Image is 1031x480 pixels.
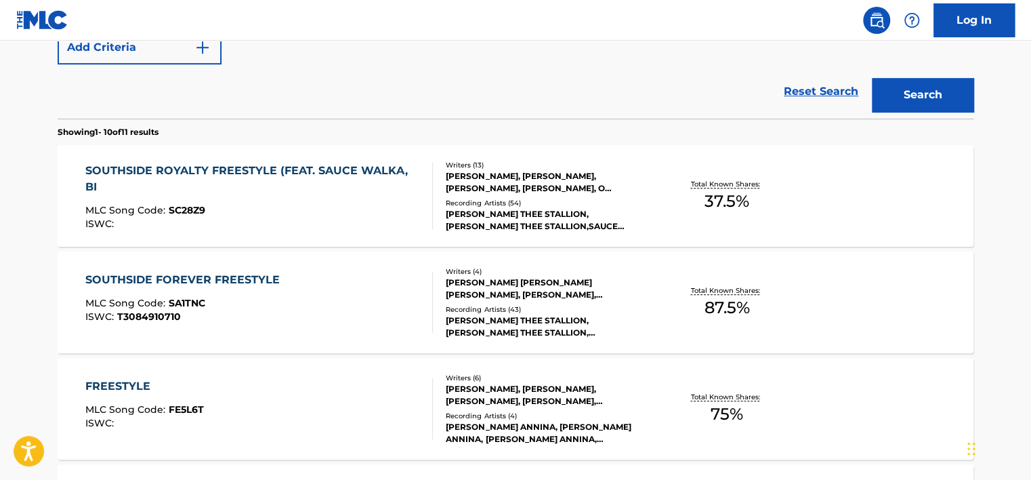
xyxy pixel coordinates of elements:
[58,126,159,138] p: Showing 1 - 10 of 11 results
[85,218,117,230] span: ISWC :
[446,411,650,421] div: Recording Artists ( 4 )
[967,428,975,469] div: Drag
[58,252,973,353] a: SOUTHSIDE FOREVER FREESTYLEMLC Song Code:SA1TNCISWC:T3084910710Writers (4)[PERSON_NAME] [PERSON_N...
[85,204,169,216] span: MLC Song Code :
[711,402,743,426] span: 75 %
[85,311,117,323] span: ISWC :
[777,77,865,106] a: Reset Search
[446,208,650,233] div: [PERSON_NAME] THEE STALLION, [PERSON_NAME] THEE STALLION,SAUCE WALKA,LIL’ KEKE,[PERSON_NAME],[PER...
[169,403,204,416] span: FE5L6T
[904,12,920,28] img: help
[446,277,650,301] div: [PERSON_NAME] [PERSON_NAME] [PERSON_NAME], [PERSON_NAME], [PERSON_NAME]
[704,296,749,320] span: 87.5 %
[85,403,169,416] span: MLC Song Code :
[58,358,973,460] a: FREESTYLEMLC Song Code:FE5L6TISWC:Writers (6)[PERSON_NAME], [PERSON_NAME], [PERSON_NAME], [PERSON...
[446,170,650,195] div: [PERSON_NAME], [PERSON_NAME], [PERSON_NAME], [PERSON_NAME], O [PERSON_NAME] [PERSON_NAME], [PERSO...
[446,383,650,407] div: [PERSON_NAME], [PERSON_NAME], [PERSON_NAME], [PERSON_NAME], [PERSON_NAME] RAFFAELLO [PERSON_NAME]...
[863,7,890,34] a: Public Search
[446,304,650,315] div: Recording Artists ( 43 )
[872,78,973,112] button: Search
[690,285,763,296] p: Total Known Shares:
[963,415,1031,480] iframe: Chat Widget
[690,392,763,402] p: Total Known Shares:
[446,266,650,277] div: Writers ( 4 )
[446,315,650,339] div: [PERSON_NAME] THEE STALLION, [PERSON_NAME] THEE STALLION, [PERSON_NAME] THEE STALLION, [PERSON_NA...
[446,198,650,208] div: Recording Artists ( 54 )
[446,160,650,170] div: Writers ( 13 )
[85,417,117,429] span: ISWC :
[16,10,68,30] img: MLC Logo
[933,3,1015,37] a: Log In
[85,272,287,288] div: SOUTHSIDE FOREVER FREESTYLE
[117,311,181,323] span: T3084910710
[58,31,222,64] button: Add Criteria
[58,145,973,247] a: SOUTHSIDE ROYALTY FREESTYLE (FEAT. SAUCE WALKA, BIMLC Song Code:SC28Z9ISWC:Writers (13)[PERSON_NA...
[446,373,650,383] div: Writers ( 6 )
[85,378,204,395] div: FREESTYLE
[169,204,205,216] span: SC28Z9
[704,189,749,214] span: 37.5 %
[690,179,763,189] p: Total Known Shares:
[169,297,205,309] span: SA1TNC
[194,39,211,56] img: 9d2ae6d4665cec9f34b9.svg
[898,7,925,34] div: Help
[868,12,885,28] img: search
[85,163,422,195] div: SOUTHSIDE ROYALTY FREESTYLE (FEAT. SAUCE WALKA, BI
[85,297,169,309] span: MLC Song Code :
[446,421,650,445] div: [PERSON_NAME] ANNINA, [PERSON_NAME] ANNINA, [PERSON_NAME] ANNINA, [PERSON_NAME] ANNINA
